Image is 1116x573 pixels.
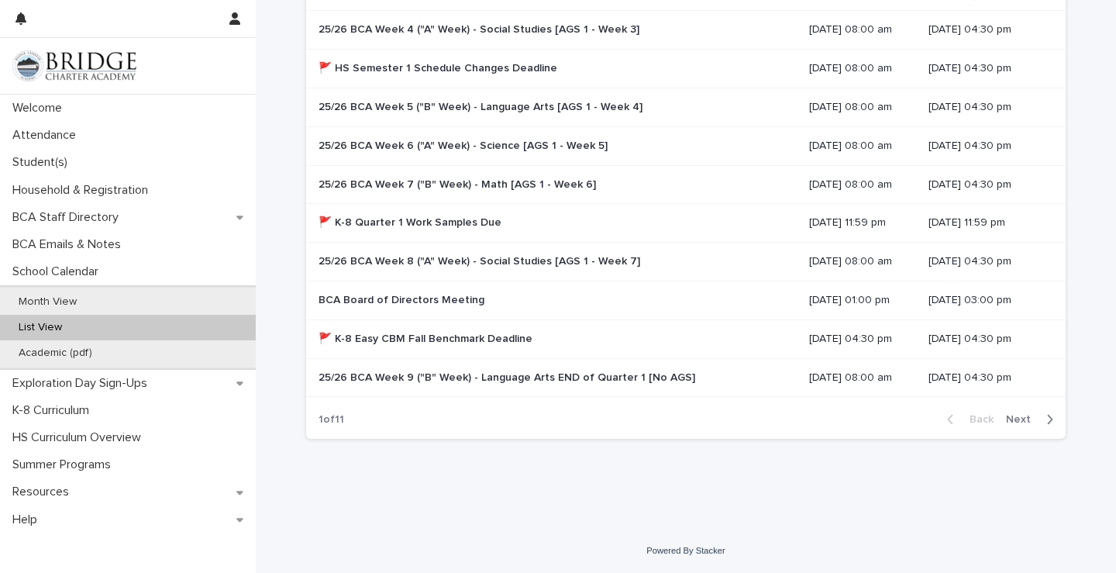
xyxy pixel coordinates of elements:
[6,430,153,445] p: HS Curriculum Overview
[319,98,646,114] p: 25/26 BCA Week 5 ("B" Week) - Language Arts [AGS 1 - Week 4]
[928,294,1041,307] p: [DATE] 03:00 pm
[6,101,74,116] p: Welcome
[809,62,917,75] p: [DATE] 08:00 am
[809,255,917,268] p: [DATE] 08:00 am
[6,403,102,418] p: K-8 Curriculum
[306,243,1066,281] tr: 25/26 BCA Week 8 ("A" Week) - Social Studies [AGS 1 - Week 7]25/26 BCA Week 8 ("A" Week) - Social...
[646,546,725,555] a: Powered By Stacker
[6,210,131,225] p: BCA Staff Directory
[306,50,1066,88] tr: 🚩 HS Semester 1 Schedule Changes Deadline🚩 HS Semester 1 Schedule Changes Deadline [DATE] 08:00 a...
[6,321,74,334] p: List View
[319,213,505,230] p: 🚩 K-8 Quarter 1 Work Samples Due
[306,88,1066,126] tr: 25/26 BCA Week 5 ("B" Week) - Language Arts [AGS 1 - Week 4]25/26 BCA Week 5 ("B" Week) - Languag...
[306,401,356,439] p: 1 of 11
[809,178,917,192] p: [DATE] 08:00 am
[319,20,642,36] p: 25/26 BCA Week 4 ("A" Week) - Social Studies [AGS 1 - Week 3]
[6,183,160,198] p: Household & Registration
[809,294,917,307] p: [DATE] 01:00 pm
[306,281,1066,319] tr: BCA Board of Directors MeetingBCA Board of Directors Meeting [DATE] 01:00 pm[DATE] 03:00 pm
[928,62,1041,75] p: [DATE] 04:30 pm
[319,136,611,153] p: 25/26 BCA Week 6 ("A" Week) - Science [AGS 1 - Week 5]
[1000,412,1066,426] button: Next
[319,59,560,75] p: 🚩 HS Semester 1 Schedule Changes Deadline
[306,11,1066,50] tr: 25/26 BCA Week 4 ("A" Week) - Social Studies [AGS 1 - Week 3]25/26 BCA Week 4 ("A" Week) - Social...
[6,513,50,527] p: Help
[306,358,1066,397] tr: 25/26 BCA Week 9 ("B" Week) - Language Arts END of Quarter 1 [No AGS]25/26 BCA Week 9 ("B" Week) ...
[306,165,1066,204] tr: 25/26 BCA Week 7 ("B" Week) - Math [AGS 1 - Week 6]25/26 BCA Week 7 ("B" Week) - Math [AGS 1 - We...
[6,155,80,170] p: Student(s)
[928,371,1041,385] p: [DATE] 04:30 pm
[319,368,698,385] p: 25/26 BCA Week 9 ("B" Week) - Language Arts END of Quarter 1 [No AGS]
[928,101,1041,114] p: [DATE] 04:30 pm
[306,204,1066,243] tr: 🚩 K-8 Quarter 1 Work Samples Due🚩 K-8 Quarter 1 Work Samples Due [DATE] 11:59 pm[DATE] 11:59 pm
[319,252,643,268] p: 25/26 BCA Week 8 ("A" Week) - Social Studies [AGS 1 - Week 7]
[809,371,917,385] p: [DATE] 08:00 am
[6,128,88,143] p: Attendance
[935,412,1000,426] button: Back
[809,333,917,346] p: [DATE] 04:30 pm
[319,291,487,307] p: BCA Board of Directors Meeting
[809,23,917,36] p: [DATE] 08:00 am
[960,414,994,425] span: Back
[928,140,1041,153] p: [DATE] 04:30 pm
[6,457,123,472] p: Summer Programs
[928,23,1041,36] p: [DATE] 04:30 pm
[12,50,136,81] img: V1C1m3IdTEidaUdm9Hs0
[809,216,917,230] p: [DATE] 11:59 pm
[319,175,599,192] p: 25/26 BCA Week 7 ("B" Week) - Math [AGS 1 - Week 6]
[6,264,111,279] p: School Calendar
[319,330,536,346] p: 🚩 K-8 Easy CBM Fall Benchmark Deadline
[6,295,89,309] p: Month View
[809,101,917,114] p: [DATE] 08:00 am
[809,140,917,153] p: [DATE] 08:00 am
[6,237,133,252] p: BCA Emails & Notes
[928,333,1041,346] p: [DATE] 04:30 pm
[928,178,1041,192] p: [DATE] 04:30 pm
[6,485,81,499] p: Resources
[306,319,1066,358] tr: 🚩 K-8 Easy CBM Fall Benchmark Deadline🚩 K-8 Easy CBM Fall Benchmark Deadline [DATE] 04:30 pm[DATE...
[928,255,1041,268] p: [DATE] 04:30 pm
[928,216,1041,230] p: [DATE] 11:59 pm
[6,347,105,360] p: Academic (pdf)
[1006,414,1040,425] span: Next
[306,126,1066,165] tr: 25/26 BCA Week 6 ("A" Week) - Science [AGS 1 - Week 5]25/26 BCA Week 6 ("A" Week) - Science [AGS ...
[6,376,160,391] p: Exploration Day Sign-Ups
